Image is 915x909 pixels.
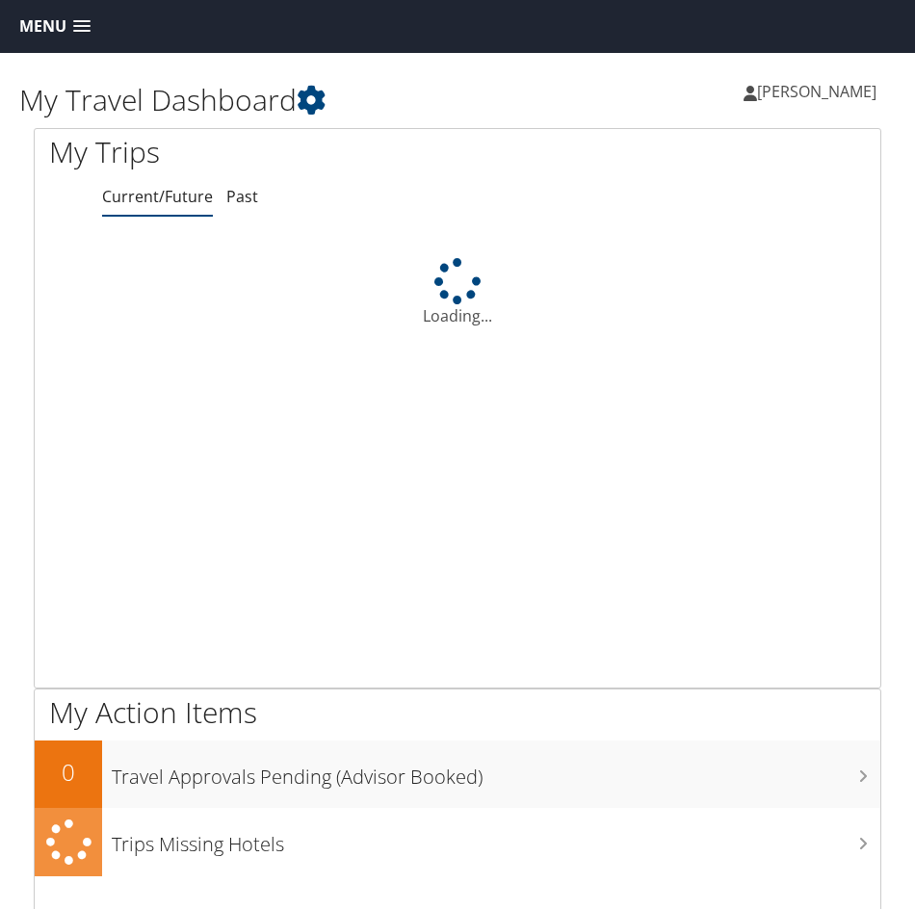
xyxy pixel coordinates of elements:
[49,132,443,172] h1: My Trips
[112,821,880,858] h3: Trips Missing Hotels
[19,17,66,36] span: Menu
[35,692,880,733] h1: My Action Items
[757,81,876,102] span: [PERSON_NAME]
[35,756,102,789] h2: 0
[35,740,880,808] a: 0Travel Approvals Pending (Advisor Booked)
[744,63,896,120] a: [PERSON_NAME]
[226,186,258,207] a: Past
[102,186,213,207] a: Current/Future
[112,754,880,791] h3: Travel Approvals Pending (Advisor Booked)
[35,258,880,327] div: Loading...
[10,11,100,42] a: Menu
[19,80,457,120] h1: My Travel Dashboard
[35,808,880,876] a: Trips Missing Hotels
